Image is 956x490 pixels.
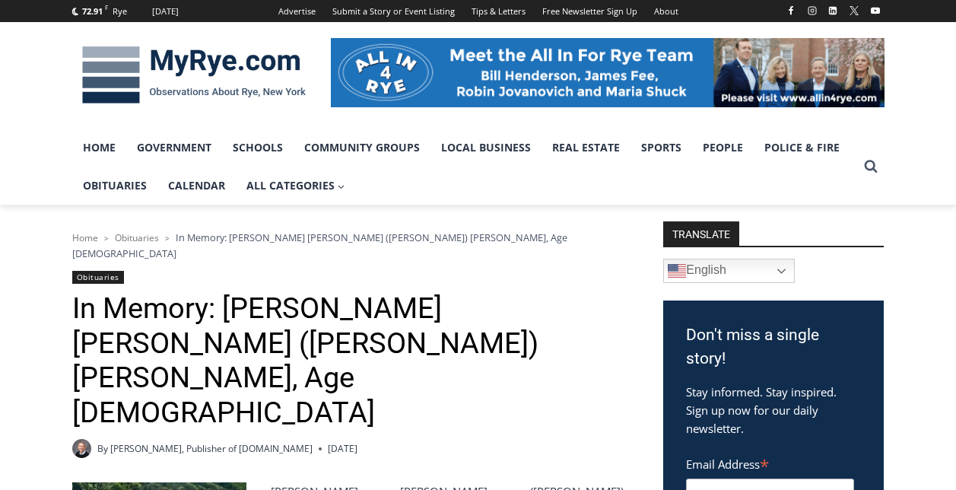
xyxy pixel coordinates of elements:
[72,129,126,167] a: Home
[663,221,739,246] strong: TRANSLATE
[236,167,356,205] a: All Categories
[328,441,357,456] time: [DATE]
[430,129,542,167] a: Local Business
[72,231,567,259] span: In Memory: [PERSON_NAME] [PERSON_NAME] ([PERSON_NAME]) [PERSON_NAME], Age [DEMOGRAPHIC_DATA]
[110,442,313,455] a: [PERSON_NAME], Publisher of [DOMAIN_NAME]
[105,3,108,11] span: F
[686,449,854,476] label: Email Address
[542,129,630,167] a: Real Estate
[97,441,108,456] span: By
[157,167,236,205] a: Calendar
[331,38,885,107] img: All in for Rye
[72,129,857,205] nav: Primary Navigation
[754,129,850,167] a: Police & Fire
[686,323,861,371] h3: Don't miss a single story!
[72,36,316,115] img: MyRye.com
[82,5,103,17] span: 72.91
[104,233,109,243] span: >
[668,262,686,280] img: en
[222,129,294,167] a: Schools
[165,233,170,243] span: >
[72,167,157,205] a: Obituaries
[866,2,885,20] a: YouTube
[115,231,159,244] a: Obituaries
[72,271,124,284] a: Obituaries
[294,129,430,167] a: Community Groups
[126,129,222,167] a: Government
[152,5,179,18] div: [DATE]
[72,231,98,244] a: Home
[246,177,345,194] span: All Categories
[72,439,91,458] a: Author image
[686,383,861,437] p: Stay informed. Stay inspired. Sign up now for our daily newsletter.
[782,2,800,20] a: Facebook
[72,291,624,430] h1: In Memory: [PERSON_NAME] [PERSON_NAME] ([PERSON_NAME]) [PERSON_NAME], Age [DEMOGRAPHIC_DATA]
[692,129,754,167] a: People
[113,5,127,18] div: Rye
[663,259,795,283] a: English
[845,2,863,20] a: X
[630,129,692,167] a: Sports
[803,2,821,20] a: Instagram
[824,2,842,20] a: Linkedin
[72,230,624,261] nav: Breadcrumbs
[857,153,885,180] button: View Search Form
